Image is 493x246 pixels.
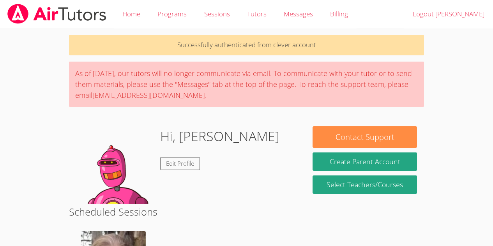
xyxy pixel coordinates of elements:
[284,9,313,18] span: Messages
[160,157,200,170] a: Edit Profile
[76,126,154,204] img: default.png
[69,204,424,219] h2: Scheduled Sessions
[313,152,417,171] button: Create Parent Account
[160,126,279,146] h1: Hi, [PERSON_NAME]
[7,4,107,24] img: airtutors_banner-c4298cdbf04f3fff15de1276eac7730deb9818008684d7c2e4769d2f7ddbe033.png
[69,35,424,55] p: Successfully authenticated from clever account
[69,62,424,107] div: As of [DATE], our tutors will no longer communicate via email. To communicate with your tutor or ...
[313,175,417,194] a: Select Teachers/Courses
[313,126,417,148] button: Contact Support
